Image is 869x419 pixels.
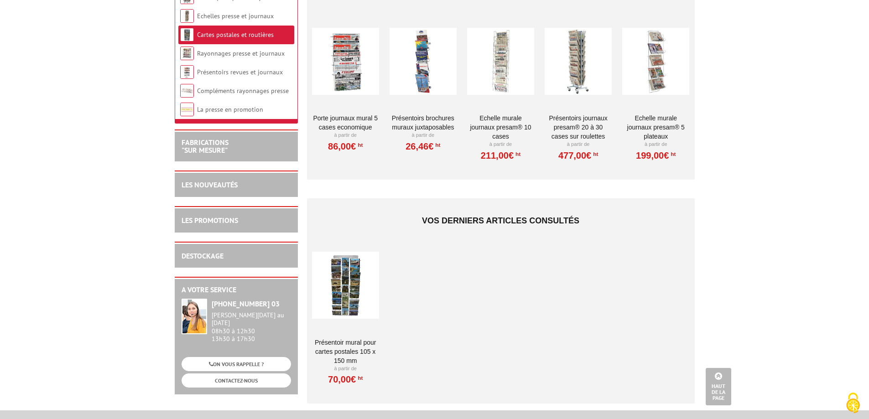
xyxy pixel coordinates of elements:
img: Cartes postales et routières [180,28,194,41]
a: FABRICATIONS"Sur Mesure" [182,138,229,155]
a: Haut de la page [706,368,731,405]
a: Présentoirs brochures muraux juxtaposables [390,114,457,132]
sup: HT [433,142,440,148]
h2: A votre service [182,286,291,294]
a: LES PROMOTIONS [182,216,238,225]
a: 477,00€HT [558,153,598,158]
a: ON VOUS RAPPELLE ? [182,357,291,371]
sup: HT [591,151,598,157]
a: Cartes postales et routières [197,31,274,39]
sup: HT [514,151,520,157]
img: La presse en promotion [180,103,194,116]
sup: HT [669,151,676,157]
a: 26,46€HT [406,144,440,149]
a: 199,00€HT [636,153,676,158]
p: À partir de [467,141,534,148]
a: 70,00€HT [328,377,363,382]
p: À partir de [622,141,689,148]
a: Echelle murale journaux Presam® 10 cases [467,114,534,141]
img: Echelles presse et journaux [180,9,194,23]
div: 08h30 à 12h30 13h30 à 17h30 [212,311,291,343]
a: Echelles presse et journaux [197,12,274,20]
a: Présentoirs revues et journaux [197,68,283,76]
a: 211,00€HT [481,153,520,158]
img: Rayonnages presse et journaux [180,47,194,60]
p: À partir de [545,141,612,148]
span: Vos derniers articles consultés [422,216,579,225]
a: Porte Journaux Mural 5 cases Economique [312,114,379,132]
img: widget-service.jpg [182,299,207,334]
img: Compléments rayonnages presse [180,84,194,98]
a: Présentoirs journaux Presam® 20 à 30 cases sur roulettes [545,114,612,141]
a: DESTOCKAGE [182,251,224,260]
img: Présentoirs revues et journaux [180,65,194,79]
a: Présentoir mural pour cartes postales 105 x 150 mm [312,338,379,365]
p: À partir de [312,132,379,139]
a: CONTACTEZ-NOUS [182,373,291,388]
a: LES NOUVEAUTÉS [182,180,238,189]
img: Cookies (fenêtre modale) [842,392,864,414]
button: Cookies (fenêtre modale) [837,388,869,419]
p: À partir de [312,365,379,372]
a: 86,00€HT [328,144,363,149]
p: À partir de [390,132,457,139]
a: La presse en promotion [197,105,263,114]
sup: HT [356,142,363,148]
a: Compléments rayonnages presse [197,87,289,95]
div: [PERSON_NAME][DATE] au [DATE] [212,311,291,327]
a: Rayonnages presse et journaux [197,49,285,57]
sup: HT [356,375,363,381]
strong: [PHONE_NUMBER] 03 [212,299,280,308]
a: Echelle murale journaux Presam® 5 plateaux [622,114,689,141]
